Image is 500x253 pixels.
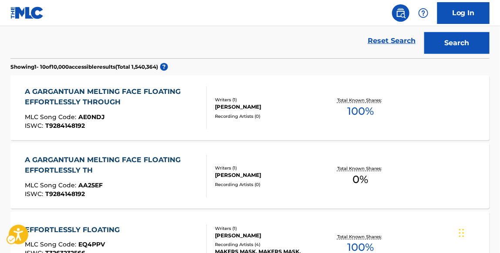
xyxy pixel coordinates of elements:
span: ? [160,63,168,71]
span: T9284148192 [45,190,85,198]
p: Total Known Shares: [337,97,384,103]
img: search [396,8,406,18]
div: Writers ( 1 ) [215,165,320,171]
iframe: Hubspot Iframe [456,211,500,253]
button: Search [424,32,490,54]
a: Log In [437,2,490,24]
div: [PERSON_NAME] [215,232,320,240]
a: Reset Search [363,31,420,50]
span: MLC Song Code : [25,181,78,189]
img: help [418,8,429,18]
p: Showing 1 - 10 of 10,000 accessible results (Total 1,540,364 ) [10,63,158,71]
div: [PERSON_NAME] [215,171,320,179]
div: Drag [459,220,464,246]
span: AA25EF [78,181,103,189]
div: A GARGANTUAN MELTING FACE FLOATING EFFORTLESSLY THROUGH [25,87,199,107]
span: T9284148192 [45,122,85,130]
span: ISWC : [25,122,45,130]
a: A GARGANTUAN MELTING FACE FLOATING EFFORTLESSLY THMLC Song Code:AA25EFISWC:T9284148192Writers (1)... [10,143,490,209]
a: A GARGANTUAN MELTING FACE FLOATING EFFORTLESSLY THROUGHMLC Song Code:AE0NDJISWC:T9284148192Writer... [10,75,490,140]
div: EFFORTLESSLY FLOATING [25,225,124,235]
p: Total Known Shares: [337,233,384,240]
span: AE0NDJ [78,113,105,121]
img: MLC Logo [10,7,44,19]
div: Chat Widget [456,211,500,253]
p: Total Known Shares: [337,165,384,172]
div: Writers ( 1 ) [215,225,320,232]
span: 0 % [352,172,368,187]
span: ISWC : [25,190,45,198]
span: MLC Song Code : [25,113,78,121]
span: EQ4PPV [78,241,105,249]
div: A GARGANTUAN MELTING FACE FLOATING EFFORTLESSLY TH [25,155,199,176]
div: Recording Artists ( 0 ) [215,113,320,120]
div: [PERSON_NAME] [215,103,320,111]
div: Writers ( 1 ) [215,97,320,103]
div: Recording Artists ( 4 ) [215,242,320,248]
div: Recording Artists ( 0 ) [215,181,320,188]
span: 100 % [347,103,374,119]
span: MLC Song Code : [25,241,78,249]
